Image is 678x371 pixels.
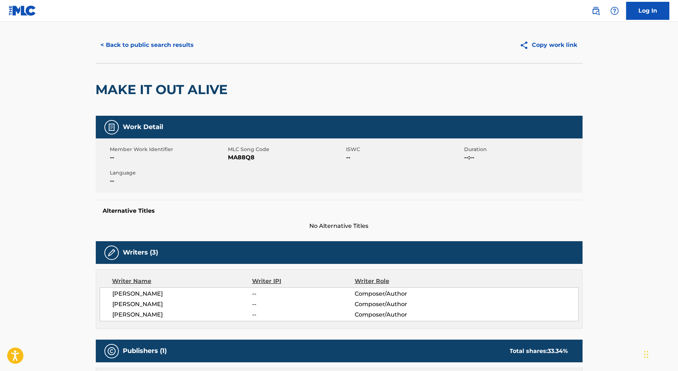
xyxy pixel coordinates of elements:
span: Language [110,169,226,177]
h5: Alternative Titles [103,207,575,215]
span: [PERSON_NAME] [113,290,252,298]
div: Help [607,4,622,18]
span: --:-- [464,153,581,162]
a: Log In [626,2,669,20]
button: < Back to public search results [96,36,199,54]
div: Writer Role [355,277,448,286]
span: [PERSON_NAME] [113,300,252,309]
span: -- [110,153,226,162]
img: MLC Logo [9,5,36,16]
span: No Alternative Titles [96,222,583,230]
div: Writer Name [112,277,252,286]
h2: MAKE IT OUT ALIVE [96,81,232,98]
span: ISWC [346,146,463,153]
img: help [610,6,619,15]
span: Member Work Identifier [110,146,226,153]
img: Writers [107,248,116,257]
img: Publishers [107,347,116,355]
div: Writer IPI [252,277,355,286]
button: Copy work link [515,36,583,54]
div: Total shares: [510,347,568,355]
img: search [592,6,600,15]
h5: Writers (3) [123,248,158,257]
span: Composer/Author [355,290,448,298]
span: 33.34 % [548,348,568,354]
span: -- [252,290,354,298]
a: Public Search [589,4,603,18]
span: MA88Q8 [228,153,345,162]
span: MLC Song Code [228,146,345,153]
span: Composer/Author [355,300,448,309]
span: -- [346,153,463,162]
img: Copy work link [520,41,532,50]
iframe: Chat Widget [642,336,678,371]
div: Drag [644,344,648,365]
span: -- [252,310,354,319]
img: Work Detail [107,123,116,132]
h5: Publishers (1) [123,347,167,355]
span: Composer/Author [355,310,448,319]
span: -- [252,300,354,309]
span: Duration [464,146,581,153]
h5: Work Detail [123,123,163,131]
span: [PERSON_NAME] [113,310,252,319]
span: -- [110,177,226,185]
